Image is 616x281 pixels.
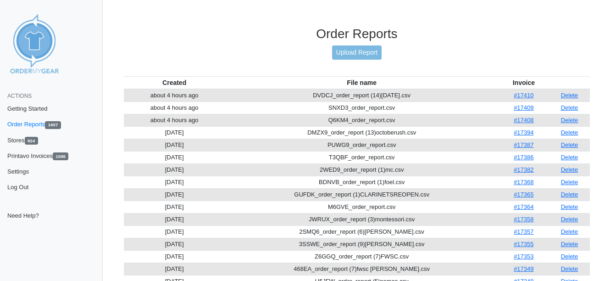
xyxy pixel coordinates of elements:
[561,154,578,161] a: Delete
[53,152,68,160] span: 1586
[514,216,533,223] a: #17358
[124,225,225,238] td: [DATE]
[561,203,578,210] a: Delete
[124,126,225,139] td: [DATE]
[561,241,578,247] a: Delete
[124,176,225,188] td: [DATE]
[225,151,498,163] td: T3QBF_order_report.csv
[225,126,498,139] td: DMZX9_order_report (13)octoberush.csv
[561,166,578,173] a: Delete
[124,114,225,126] td: about 4 hours ago
[514,154,533,161] a: #17386
[225,89,498,102] td: DVDCJ_order_report (14)[DATE].csv
[225,176,498,188] td: BDNVB_order_report (1)foel.csv
[561,129,578,136] a: Delete
[124,213,225,225] td: [DATE]
[225,201,498,213] td: M6GVE_order_report.csv
[124,238,225,250] td: [DATE]
[225,76,498,89] th: File name
[514,265,533,272] a: #17349
[514,179,533,185] a: #17368
[124,139,225,151] td: [DATE]
[45,121,61,129] span: 1607
[225,101,498,114] td: SNXD3_order_report.csv
[124,263,225,275] td: [DATE]
[514,129,533,136] a: #17394
[332,45,382,60] a: Upload Report
[225,114,498,126] td: Q6KM4_order_report.csv
[124,76,225,89] th: Created
[124,201,225,213] td: [DATE]
[561,216,578,223] a: Delete
[561,253,578,260] a: Delete
[514,117,533,124] a: #17408
[561,191,578,198] a: Delete
[124,26,590,42] h3: Order Reports
[124,188,225,201] td: [DATE]
[561,104,578,111] a: Delete
[514,253,533,260] a: #17353
[225,250,498,263] td: Z6GGQ_order_report (7)FWSC.csv
[225,225,498,238] td: 2SMQ6_order_report (6)[PERSON_NAME].csv
[514,191,533,198] a: #17365
[7,93,32,99] span: Actions
[124,151,225,163] td: [DATE]
[124,101,225,114] td: about 4 hours ago
[561,92,578,99] a: Delete
[514,228,533,235] a: #17357
[124,250,225,263] td: [DATE]
[514,241,533,247] a: #17355
[514,203,533,210] a: #17364
[499,76,549,89] th: Invoice
[225,188,498,201] td: GUFDK_order_report (1)CLARINETSREOPEN.csv
[124,89,225,102] td: about 4 hours ago
[124,163,225,176] td: [DATE]
[561,117,578,124] a: Delete
[225,213,498,225] td: JWRUX_order_report (3)montessori.csv
[561,141,578,148] a: Delete
[514,104,533,111] a: #17409
[514,92,533,99] a: #17410
[514,166,533,173] a: #17382
[561,228,578,235] a: Delete
[561,179,578,185] a: Delete
[225,163,498,176] td: 2WED9_order_report (1)mc.csv
[225,263,498,275] td: 468EA_order_report (7)fwsc [PERSON_NAME].csv
[225,139,498,151] td: PUWG9_order_report.csv
[25,137,38,145] span: 824
[225,238,498,250] td: 3SSWE_order_report (9)[PERSON_NAME].csv
[514,141,533,148] a: #17387
[561,265,578,272] a: Delete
